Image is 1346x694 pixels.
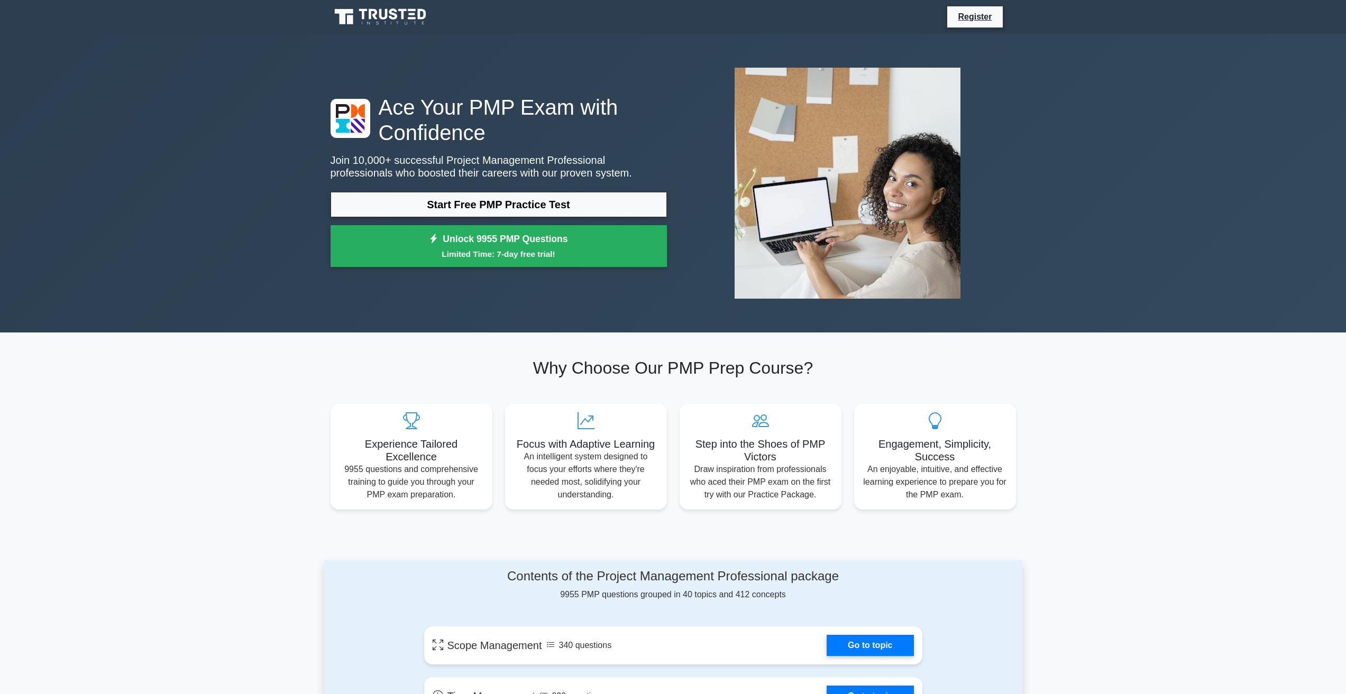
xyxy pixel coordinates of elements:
[514,438,658,450] h5: Focus with Adaptive Learning
[827,635,913,656] a: Go to topic
[951,10,998,23] a: Register
[339,463,484,501] p: 9955 questions and comprehensive training to guide you through your PMP exam preparation.
[424,569,922,601] div: 9955 PMP questions grouped in 40 topics and 412 concepts
[344,248,654,260] small: Limited Time: 7-day free trial!
[863,438,1008,463] h5: Engagement, Simplicity, Success
[863,463,1008,501] p: An enjoyable, intuitive, and effective learning experience to prepare you for the PMP exam.
[331,358,1016,378] h2: Why Choose Our PMP Prep Course?
[331,95,667,145] h1: Ace Your PMP Exam with Confidence
[424,569,922,584] h4: Contents of the Project Management Professional package
[339,438,484,463] h5: Experience Tailored Excellence
[688,463,833,501] p: Draw inspiration from professionals who aced their PMP exam on the first try with our Practice Pa...
[331,225,667,267] a: Unlock 9955 PMP QuestionsLimited Time: 7-day free trial!
[514,450,658,501] p: An intelligent system designed to focus your efforts where they're needed most, solidifying your ...
[331,154,667,179] p: Join 10,000+ successful Project Management Professional professionals who boosted their careers w...
[331,192,667,217] a: Start Free PMP Practice Test
[688,438,833,463] h5: Step into the Shoes of PMP Victors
